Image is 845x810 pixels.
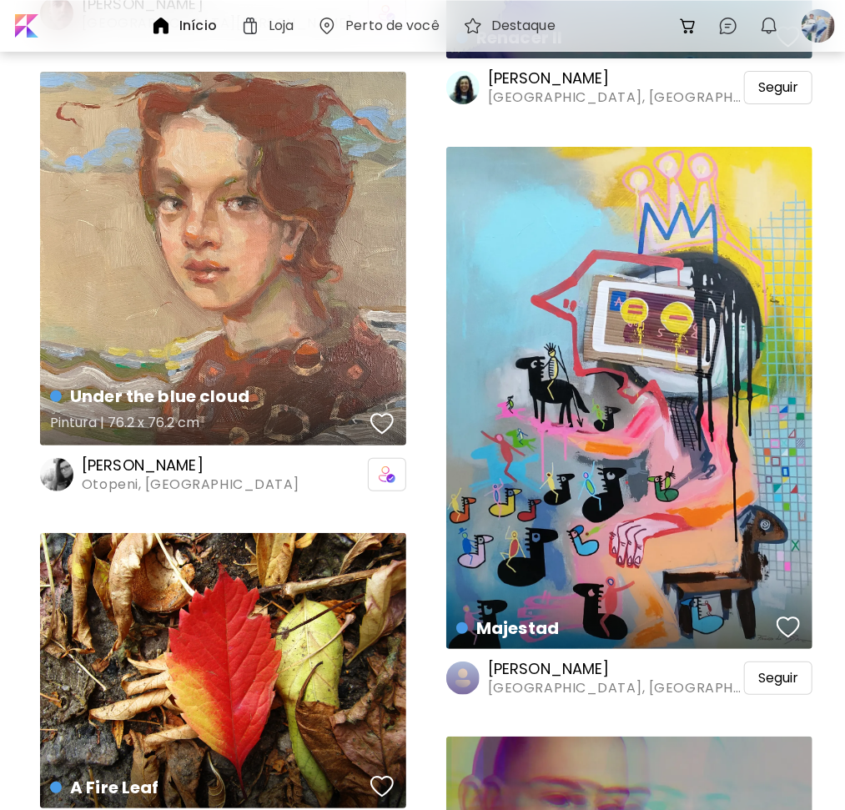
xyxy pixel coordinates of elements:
[345,19,440,33] h6: Perto de você
[446,147,812,648] a: Majestadfavoriteshttps://cdn.kaleido.art/CDN/Artwork/98634/Primary/medium.webp?updated=430167
[269,19,294,33] h6: Loja
[488,659,741,679] h6: [PERSON_NAME]
[379,466,395,483] img: icon
[755,12,783,40] button: bellIcon
[446,68,812,107] a: [PERSON_NAME][GEOGRAPHIC_DATA], [GEOGRAPHIC_DATA]Seguir
[82,455,299,475] h6: [PERSON_NAME]
[456,616,772,641] h4: Majestad
[488,68,741,88] h6: [PERSON_NAME]
[488,679,741,697] span: [GEOGRAPHIC_DATA], [GEOGRAPHIC_DATA]
[678,16,698,36] img: cart
[759,16,779,36] img: bellIcon
[317,16,446,36] a: Perto de você
[179,19,217,33] h6: Início
[366,770,398,803] button: favorites
[40,72,406,445] a: Under the blue cloudPintura | 76.2 x 76.2 cmfavoriteshttps://cdn.kaleido.art/CDN/Artwork/104983/P...
[772,611,804,644] button: favorites
[744,71,812,104] div: Seguir
[50,775,365,800] h4: A Fire Leaf
[744,662,812,695] div: Seguir
[463,16,562,36] a: Destaque
[40,455,406,494] a: [PERSON_NAME]Otopeni, [GEOGRAPHIC_DATA]icon
[446,659,812,697] a: [PERSON_NAME][GEOGRAPHIC_DATA], [GEOGRAPHIC_DATA]Seguir
[82,475,299,494] span: Otopeni, [GEOGRAPHIC_DATA]
[50,384,365,409] h4: Under the blue cloud
[718,16,738,36] img: chatIcon
[758,79,798,96] span: Seguir
[240,16,300,36] a: Loja
[488,88,741,107] span: [GEOGRAPHIC_DATA], [GEOGRAPHIC_DATA]
[758,670,798,687] span: Seguir
[491,19,556,33] h6: Destaque
[366,407,398,440] button: favorites
[50,409,365,442] h5: Pintura | 76.2 x 76.2 cm
[151,16,224,36] a: Início
[40,533,406,807] a: A Fire Leaffavoriteshttps://cdn.kaleido.art/CDN/Artwork/74010/Primary/medium.webp?updated=327963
